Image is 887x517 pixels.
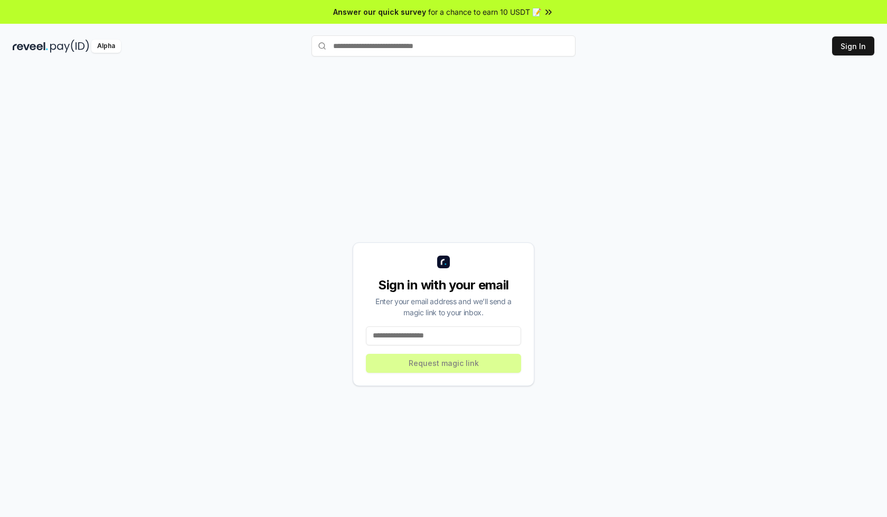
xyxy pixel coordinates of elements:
[91,40,121,53] div: Alpha
[333,6,426,17] span: Answer our quick survey
[366,277,521,294] div: Sign in with your email
[50,40,89,53] img: pay_id
[13,40,48,53] img: reveel_dark
[366,296,521,318] div: Enter your email address and we’ll send a magic link to your inbox.
[428,6,541,17] span: for a chance to earn 10 USDT 📝
[832,36,874,55] button: Sign In
[437,256,450,268] img: logo_small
